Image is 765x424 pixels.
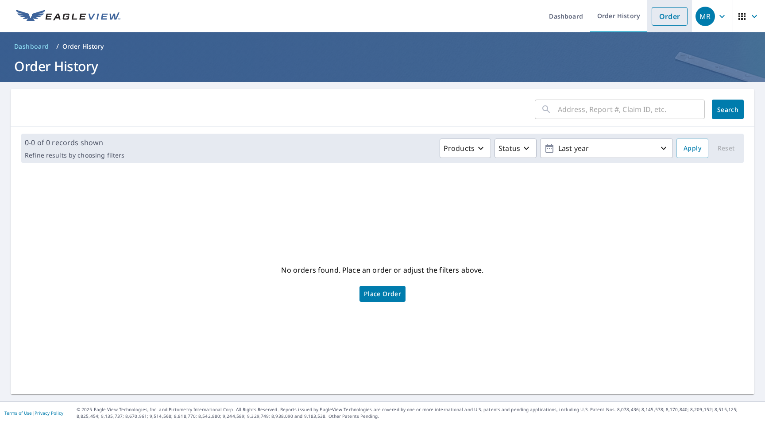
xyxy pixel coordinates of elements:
[712,100,744,119] button: Search
[56,41,59,52] li: /
[364,292,401,296] span: Place Order
[684,143,701,154] span: Apply
[25,137,124,148] p: 0-0 of 0 records shown
[11,39,53,54] a: Dashboard
[558,97,705,122] input: Address, Report #, Claim ID, etc.
[540,139,673,158] button: Last year
[11,57,754,75] h1: Order History
[25,151,124,159] p: Refine results by choosing filters
[440,139,491,158] button: Products
[35,410,63,416] a: Privacy Policy
[555,141,658,156] p: Last year
[359,286,406,302] a: Place Order
[281,263,483,277] p: No orders found. Place an order or adjust the filters above.
[4,410,63,416] p: |
[719,105,737,114] span: Search
[652,7,688,26] a: Order
[14,42,49,51] span: Dashboard
[16,10,120,23] img: EV Logo
[4,410,32,416] a: Terms of Use
[77,406,761,420] p: © 2025 Eagle View Technologies, Inc. and Pictometry International Corp. All Rights Reserved. Repo...
[62,42,104,51] p: Order History
[498,143,520,154] p: Status
[11,39,754,54] nav: breadcrumb
[495,139,537,158] button: Status
[695,7,715,26] div: MR
[676,139,708,158] button: Apply
[444,143,475,154] p: Products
